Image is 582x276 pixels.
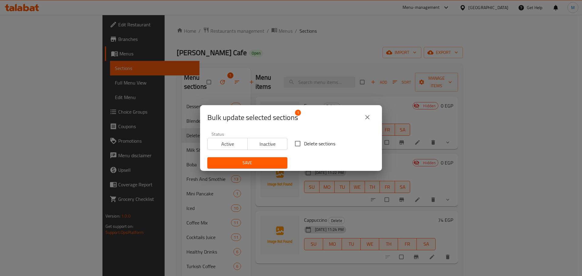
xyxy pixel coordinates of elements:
button: Active [207,138,248,150]
button: Inactive [247,138,288,150]
span: Delete sections [304,140,335,147]
button: close [360,110,375,125]
button: Save [207,157,287,168]
span: 1 [295,110,301,116]
span: Save [212,159,283,167]
span: Active [210,140,245,148]
span: Selected section count [207,113,298,122]
span: Inactive [250,140,285,148]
